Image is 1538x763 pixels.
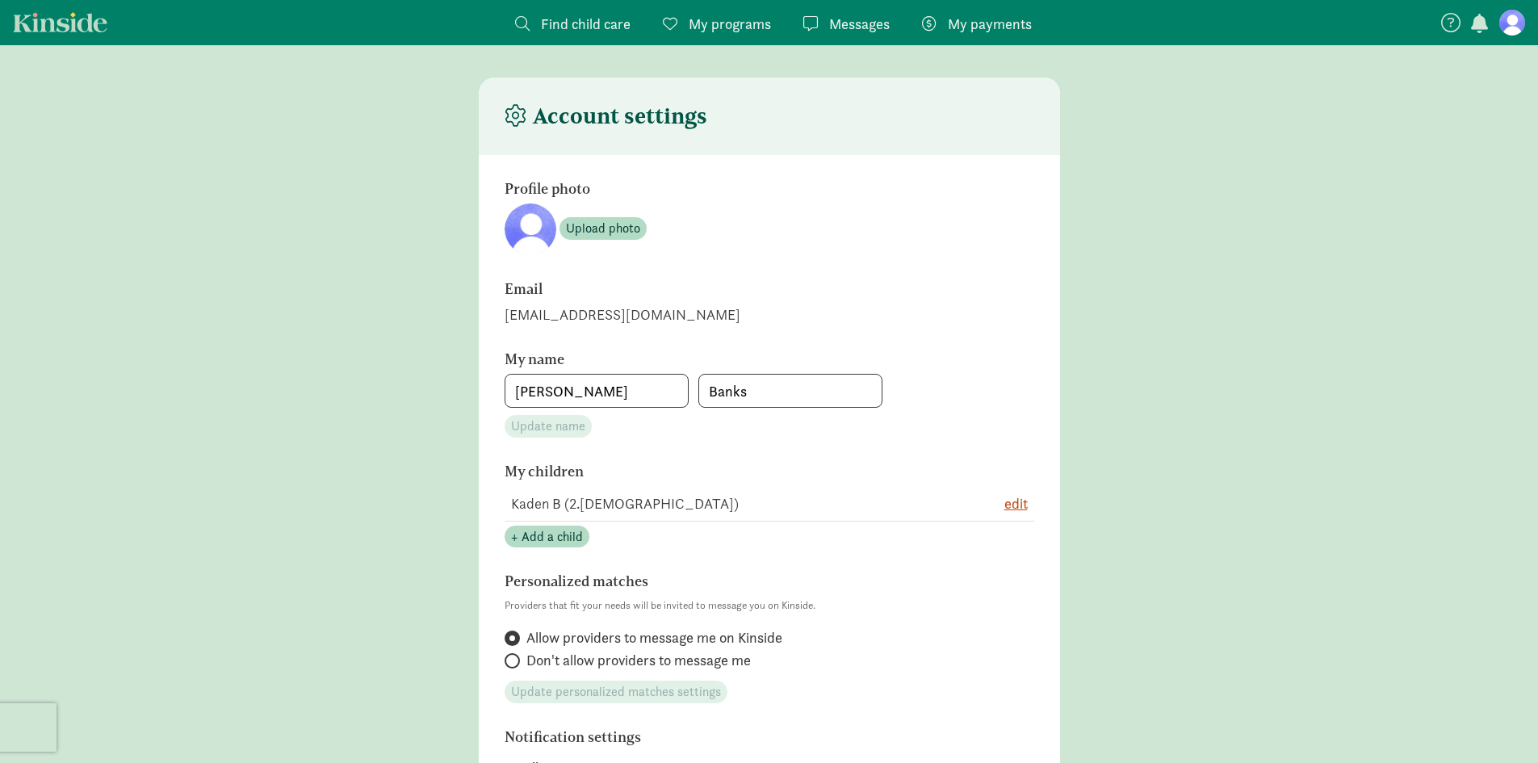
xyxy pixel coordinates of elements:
span: Find child care [541,13,631,35]
span: Update personalized matches settings [511,682,721,702]
span: Don't allow providers to message me [526,651,751,670]
input: First name [505,375,688,407]
p: Providers that fit your needs will be invited to message you on Kinside. [505,596,1034,615]
td: Kaden B (2.[DEMOGRAPHIC_DATA]) [505,486,953,522]
a: Kinside [13,12,107,32]
span: My payments [948,13,1032,35]
h6: My children [505,463,949,480]
span: Upload photo [566,219,640,238]
button: edit [1004,493,1028,514]
span: My programs [689,13,771,35]
input: Last name [699,375,882,407]
button: + Add a child [505,526,589,548]
h6: Personalized matches [505,573,949,589]
button: Upload photo [559,217,647,240]
div: [EMAIL_ADDRESS][DOMAIN_NAME] [505,304,1034,325]
button: Update personalized matches settings [505,681,727,703]
h4: Account settings [505,103,707,129]
button: Update name [505,415,592,438]
span: + Add a child [511,527,583,547]
span: Allow providers to message me on Kinside [526,628,782,648]
h6: Email [505,281,949,297]
h6: Profile photo [505,181,949,197]
h6: My name [505,351,949,367]
span: Messages [829,13,890,35]
span: Update name [511,417,585,436]
h6: Notification settings [505,729,949,745]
